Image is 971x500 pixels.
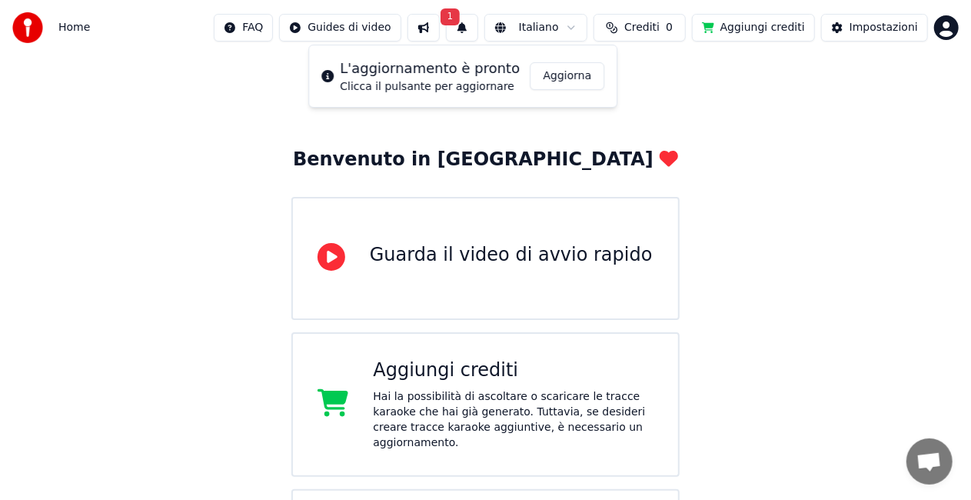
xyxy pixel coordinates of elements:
[293,148,678,172] div: Benvenuto in [GEOGRAPHIC_DATA]
[373,389,653,451] div: Hai la possibilità di ascoltare o scaricare le tracce karaoke che hai già generato. Tuttavia, se ...
[58,20,90,35] nav: breadcrumb
[340,79,520,95] div: Clicca il pulsante per aggiornare
[279,14,401,42] button: Guides di video
[12,12,43,43] img: youka
[624,20,660,35] span: Crediti
[214,14,273,42] button: FAQ
[530,62,605,90] button: Aggiorna
[446,14,478,42] button: 1
[906,438,953,485] a: Aprire la chat
[441,8,461,25] span: 1
[692,14,815,42] button: Aggiungi crediti
[373,358,653,383] div: Aggiungi crediti
[666,20,673,35] span: 0
[58,20,90,35] span: Home
[821,14,928,42] button: Impostazioni
[340,58,520,79] div: L'aggiornamento è pronto
[594,14,686,42] button: Crediti0
[370,243,653,268] div: Guarda il video di avvio rapido
[850,20,918,35] div: Impostazioni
